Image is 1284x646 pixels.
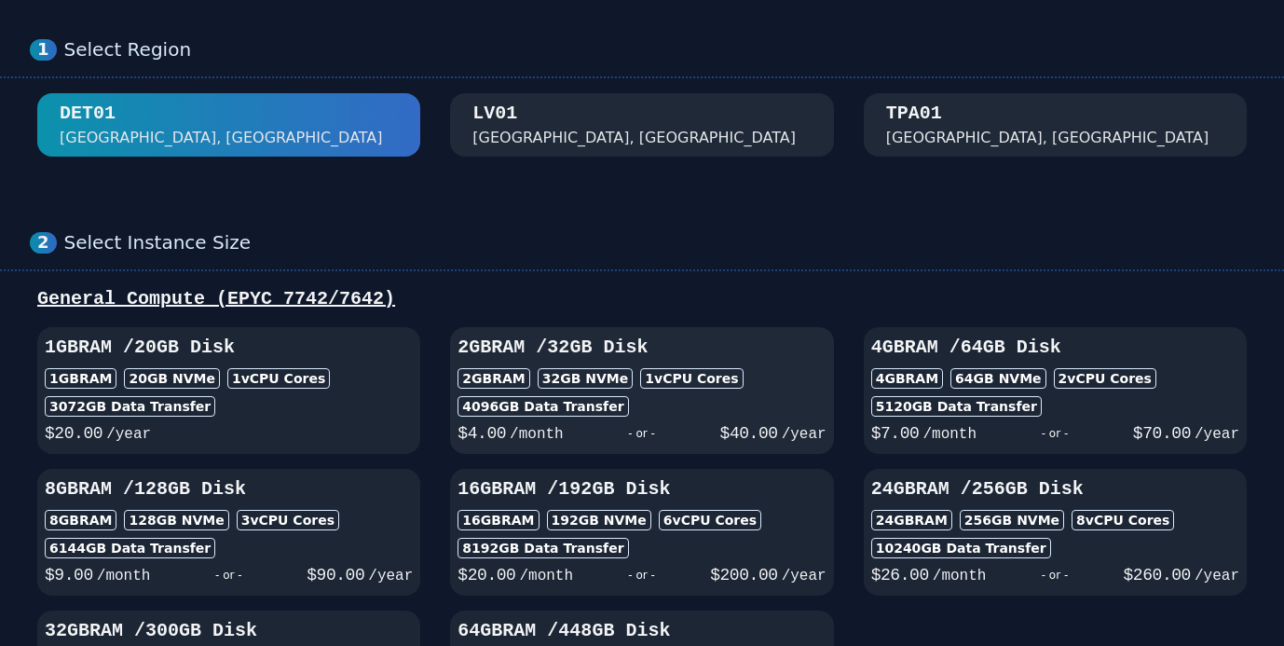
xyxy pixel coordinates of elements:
div: Select Instance Size [64,231,1254,254]
span: $ 260.00 [1124,566,1191,584]
div: 6 vCPU Cores [659,510,761,530]
span: $ 4.00 [458,424,506,443]
h3: 1GB RAM / 20 GB Disk [45,335,413,361]
span: $ 7.00 [871,424,920,443]
span: /month [510,426,564,443]
div: 4GB RAM [871,368,943,389]
h3: 64GB RAM / 448 GB Disk [458,618,826,644]
div: [GEOGRAPHIC_DATA], [GEOGRAPHIC_DATA] [472,127,796,149]
button: 8GBRAM /128GB Disk8GBRAM128GB NVMe3vCPU Cores6144GB Data Transfer$9.00/month- or -$90.00/year [37,469,420,596]
span: /month [97,568,151,584]
div: 2GB RAM [458,368,529,389]
div: - or - [573,562,710,588]
span: $ 9.00 [45,566,93,584]
h3: 4GB RAM / 64 GB Disk [871,335,1239,361]
button: LV01 [GEOGRAPHIC_DATA], [GEOGRAPHIC_DATA] [450,93,833,157]
span: /year [782,426,826,443]
button: 24GBRAM /256GB Disk24GBRAM256GB NVMe8vCPU Cores10240GB Data Transfer$26.00/month- or -$260.00/year [864,469,1247,596]
button: 4GBRAM /64GB Disk4GBRAM64GB NVMe2vCPU Cores5120GB Data Transfer$7.00/month- or -$70.00/year [864,327,1247,454]
div: 10240 GB Data Transfer [871,538,1051,558]
div: 6144 GB Data Transfer [45,538,215,558]
div: [GEOGRAPHIC_DATA], [GEOGRAPHIC_DATA] [886,127,1209,149]
div: - or - [564,420,720,447]
h3: 32GB RAM / 300 GB Disk [45,618,413,644]
span: $ 70.00 [1133,424,1191,443]
div: 256 GB NVMe [960,510,1064,530]
div: 3072 GB Data Transfer [45,396,215,417]
div: 2 vCPU Cores [1054,368,1156,389]
h3: 16GB RAM / 192 GB Disk [458,476,826,502]
span: $ 90.00 [307,566,364,584]
div: TPA01 [886,101,942,127]
div: 16GB RAM [458,510,539,530]
button: DET01 [GEOGRAPHIC_DATA], [GEOGRAPHIC_DATA] [37,93,420,157]
div: - or - [977,420,1133,447]
div: 1 [30,39,57,61]
span: $ 26.00 [871,566,929,584]
span: $ 200.00 [710,566,777,584]
div: 1GB RAM [45,368,116,389]
h3: 24GB RAM / 256 GB Disk [871,476,1239,502]
div: LV01 [472,101,517,127]
button: 2GBRAM /32GB Disk2GBRAM32GB NVMe1vCPU Cores4096GB Data Transfer$4.00/month- or -$40.00/year [450,327,833,454]
button: 16GBRAM /192GB Disk16GBRAM192GB NVMe6vCPU Cores8192GB Data Transfer$20.00/month- or -$200.00/year [450,469,833,596]
div: 8192 GB Data Transfer [458,538,628,558]
span: /year [1195,568,1239,584]
span: /month [922,426,977,443]
div: General Compute (EPYC 7742/7642) [30,286,1254,312]
div: 64 GB NVMe [950,368,1046,389]
div: Select Region [64,38,1254,62]
h3: 8GB RAM / 128 GB Disk [45,476,413,502]
div: 20 GB NVMe [124,368,220,389]
span: /month [519,568,573,584]
div: DET01 [60,101,116,127]
div: 8GB RAM [45,510,116,530]
span: /year [106,426,151,443]
div: 24GB RAM [871,510,952,530]
span: /year [1195,426,1239,443]
div: 128 GB NVMe [124,510,228,530]
span: $ 20.00 [458,566,515,584]
div: 32 GB NVMe [538,368,634,389]
button: TPA01 [GEOGRAPHIC_DATA], [GEOGRAPHIC_DATA] [864,93,1247,157]
div: 1 vCPU Cores [640,368,743,389]
span: /year [782,568,826,584]
button: 1GBRAM /20GB Disk1GBRAM20GB NVMe1vCPU Cores3072GB Data Transfer$20.00/year [37,327,420,454]
div: 4096 GB Data Transfer [458,396,628,417]
div: - or - [150,562,307,588]
div: 192 GB NVMe [547,510,651,530]
span: /month [933,568,987,584]
span: $ 40.00 [720,424,778,443]
div: - or - [986,562,1123,588]
span: /year [368,568,413,584]
div: 2 [30,232,57,254]
h3: 2GB RAM / 32 GB Disk [458,335,826,361]
div: 5120 GB Data Transfer [871,396,1042,417]
div: 8 vCPU Cores [1072,510,1174,530]
div: 1 vCPU Cores [227,368,330,389]
div: 3 vCPU Cores [237,510,339,530]
span: $ 20.00 [45,424,102,443]
div: [GEOGRAPHIC_DATA], [GEOGRAPHIC_DATA] [60,127,383,149]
